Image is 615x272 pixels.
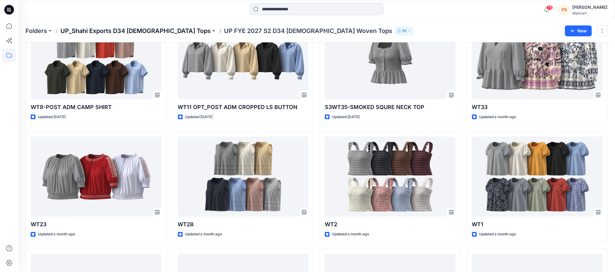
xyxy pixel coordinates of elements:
[178,19,309,99] a: WT11 OPT_POST ADM CROPPED LS BUTTON
[185,231,222,237] p: Updated a month ago
[332,231,369,237] p: Updated a month ago
[565,25,592,36] button: New
[572,11,607,15] div: Walmart
[178,220,309,229] p: WT28
[395,27,414,35] button: 55
[559,4,570,15] div: PS
[38,114,66,120] p: Updated [DATE]
[178,103,309,111] p: WT11 OPT_POST ADM CROPPED LS BUTTON
[546,5,553,10] span: 75
[479,114,516,120] p: Updated a month ago
[31,220,161,229] p: WT23
[325,103,456,111] p: S3WT35-SMOKED SQURE NECK TOP
[325,137,456,217] a: WT2
[479,231,516,237] p: Updated a month ago
[60,27,211,35] a: UP_Shahi Exports D34 [DEMOGRAPHIC_DATA] Tops
[472,103,603,111] p: WT33
[31,19,161,99] a: WT9-POST ADM CAMP SHIRT
[38,231,75,237] p: Updated a month ago
[178,137,309,217] a: WT28
[332,114,360,120] p: Updated [DATE]
[402,28,406,34] p: 55
[224,27,392,35] p: UP FYE 2027 S2 D34 [DEMOGRAPHIC_DATA] Woven Tops
[25,27,47,35] a: Folders
[185,114,213,120] p: Updated [DATE]
[31,103,161,111] p: WT9-POST ADM CAMP SHIRT
[472,220,603,229] p: WT1
[472,19,603,99] a: WT33
[472,137,603,217] a: WT1
[325,19,456,99] a: S3WT35-SMOKED SQURE NECK TOP
[325,220,456,229] p: WT2
[572,4,607,11] div: [PERSON_NAME]
[31,137,161,217] a: WT23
